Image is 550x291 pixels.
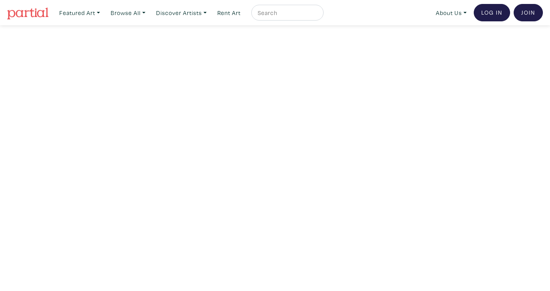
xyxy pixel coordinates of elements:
a: Browse All [107,5,149,21]
a: Discover Artists [153,5,210,21]
a: About Us [432,5,470,21]
a: Join [514,4,543,21]
a: Rent Art [214,5,244,21]
a: Log In [474,4,510,21]
input: Search [257,8,316,18]
a: Featured Art [56,5,104,21]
